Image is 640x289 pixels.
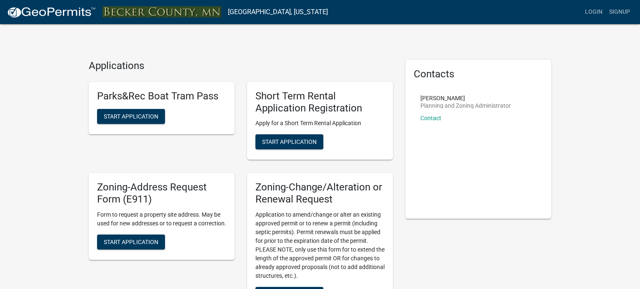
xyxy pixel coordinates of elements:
h4: Applications [89,60,393,72]
p: Planning and Zoning Administrator [420,103,511,109]
a: Signup [606,4,633,20]
h5: Zoning-Address Request Form (E911) [97,181,226,205]
p: [PERSON_NAME] [420,95,511,101]
button: Start Application [97,235,165,249]
span: Start Application [104,113,158,119]
p: Apply for a Short Term Rental Application [255,119,385,128]
a: Contact [420,115,441,121]
h5: Parks&Rec Boat Tram Pass [97,90,226,102]
h5: Zoning-Change/Alteration or Renewal Request [255,181,385,205]
p: Application to amend/change or alter an existing approved permit or to renew a permit (including ... [255,210,385,280]
a: Login [582,4,606,20]
button: Start Application [255,134,323,149]
span: Start Application [104,238,158,245]
h5: Short Term Rental Application Registration [255,90,385,114]
h5: Contacts [414,68,543,80]
a: [GEOGRAPHIC_DATA], [US_STATE] [228,5,328,19]
span: Start Application [262,138,317,145]
button: Start Application [97,109,165,124]
img: Becker County, Minnesota [102,6,221,17]
p: Form to request a property site address. May be used for new addresses or to request a correction. [97,210,226,228]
